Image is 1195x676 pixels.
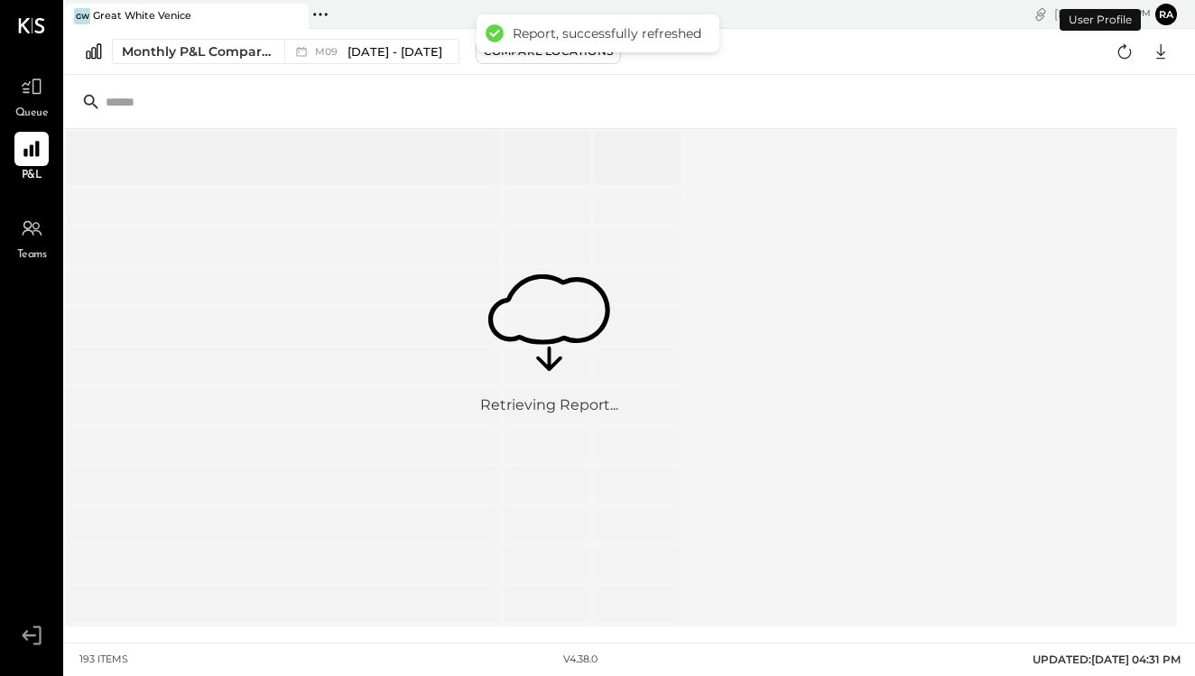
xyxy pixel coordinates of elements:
span: UPDATED: [DATE] 04:31 PM [1033,653,1181,666]
span: 4 : 32 [1097,5,1133,23]
div: [DATE] [1054,5,1151,23]
button: Monthly P&L Comparison M09[DATE] - [DATE] [112,39,459,64]
span: P&L [22,168,42,184]
span: M09 [315,47,343,57]
span: [DATE] - [DATE] [347,43,442,60]
span: pm [1135,7,1151,20]
a: Queue [1,69,62,122]
div: v 4.38.0 [563,653,597,667]
a: Teams [1,211,62,264]
div: copy link [1032,5,1050,23]
div: User Profile [1060,9,1141,31]
div: Report, successfully refreshed [513,25,701,42]
div: Monthly P&L Comparison [122,42,273,60]
button: Compare Locations [476,39,621,64]
div: Retrieving Report... [480,396,618,417]
div: Great White Venice [93,9,191,23]
span: Teams [17,247,47,264]
div: GW [74,8,90,24]
div: 193 items [79,653,128,667]
button: ra [1155,4,1177,25]
span: Queue [15,106,49,122]
a: P&L [1,132,62,184]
